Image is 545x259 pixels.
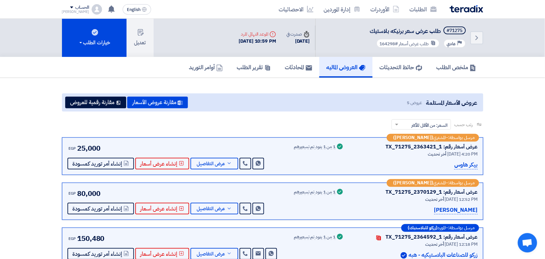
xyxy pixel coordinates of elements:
span: [DATE] 12:18 PM [445,241,478,248]
button: مقارنة عروض الأسعار [127,97,188,108]
a: حائط التحديثات [373,57,429,78]
button: English [123,4,151,15]
p: بيكر هاوس [454,161,478,169]
span: EGP [69,146,76,151]
span: عرض التفاصيل [197,161,225,166]
span: [DATE] 4:20 PM [447,151,478,157]
span: أخر تحديث [426,196,444,203]
div: 1 من 1 بنود تم تسعيرهم [294,190,336,195]
span: المشتري [434,135,446,140]
span: أخر تحديث [428,151,447,157]
a: الاحصائيات [274,2,319,17]
a: إدارة الموردين [319,2,365,17]
button: خيارات الطلب [62,19,127,57]
span: المورد [438,226,446,230]
p: [PERSON_NAME] [434,206,478,215]
div: – [387,134,479,142]
div: – [387,179,479,187]
div: #71275 [447,28,463,33]
button: تعديل [127,19,154,57]
span: مرسل بواسطة: [448,226,475,230]
button: إنشاء عرض أسعار [135,203,189,214]
img: Teradix logo [450,5,483,13]
a: أوامر التوريد [182,57,230,78]
img: profile_test.png [92,4,102,15]
h5: العروض الماليه [326,63,365,71]
img: Verified Account [401,252,407,259]
span: طلب عرض سعر برنيكه بلاستيك [370,27,441,35]
span: إنشاء عرض أسعار [140,161,178,166]
span: عادي [447,41,456,47]
span: إنشاء عرض أسعار [140,252,178,256]
span: مرسل بواسطة: [448,181,475,185]
div: 1 من 1 بنود تم تسعيرهم [294,235,336,240]
span: عرض التفاصيل [197,252,225,256]
button: مقارنة رقمية للعروض [65,97,126,108]
h5: تقرير الطلب [237,63,271,71]
div: خيارات الطلب [78,39,110,47]
b: ([PERSON_NAME]) [394,181,434,185]
h5: المحادثات [285,63,312,71]
b: (زركو للبلاستيك) [408,226,438,230]
span: طلب عرض أسعار [399,40,429,47]
span: EGP [69,190,76,196]
span: #164298 [380,40,398,47]
span: إنشاء أمر توريد كمسودة [73,161,122,166]
div: الحساب [75,5,89,10]
span: إنشاء أمر توريد كمسودة [73,206,122,211]
span: 150,480 [77,233,104,244]
div: صدرت في [286,31,310,38]
div: [PERSON_NAME] [62,10,89,14]
span: إنشاء أمر توريد كمسودة [73,252,122,256]
button: إنشاء أمر توريد كمسودة [67,158,134,169]
div: الموعد النهائي للرد [239,31,276,38]
span: أخر تحديث [426,241,444,248]
span: إنشاء عرض أسعار [140,206,178,211]
span: EGP [69,236,76,242]
h5: أوامر التوريد [189,63,223,71]
div: عرض أسعار رقم: TX_71275_2363421_1 [386,143,478,151]
div: 1 من 1 بنود تم تسعيرهم [294,145,336,150]
button: عرض التفاصيل [190,158,238,169]
div: [DATE] [286,38,310,45]
div: عرض أسعار رقم: TX_71275_2370129_1 [386,188,478,196]
span: 80,000 [77,188,100,199]
a: المحادثات [278,57,319,78]
span: مرسل بواسطة: [448,135,475,140]
a: الطلبات [405,2,442,17]
a: تقرير الطلب [230,57,278,78]
h5: طلب عرض سعر برنيكه بلاستيك [370,27,467,36]
button: إنشاء أمر توريد كمسودة [67,203,134,214]
span: 25,000 [77,143,100,154]
a: ملخص الطلب [429,57,483,78]
a: الأوردرات [365,2,405,17]
span: English [127,7,140,12]
b: ([PERSON_NAME]) [394,135,434,140]
span: [DATE] 12:52 PM [445,196,478,203]
h5: حائط التحديثات [380,63,422,71]
span: المشتري [434,181,446,185]
span: رتب حسب [454,121,473,128]
h5: ملخص الطلب [437,63,476,71]
a: العروض الماليه [319,57,373,78]
div: عرض أسعار رقم: TX_71275_2364592_1 [386,233,478,241]
div: Open chat [518,233,537,253]
span: عرض التفاصيل [197,206,225,211]
span: عروض الأسعار المستلمة [426,98,477,107]
div: – [401,224,479,232]
span: السعر: من الأقل للأكثر [411,122,447,129]
button: عرض التفاصيل [190,203,238,214]
div: [DATE] 10:59 PM [239,38,276,45]
span: عروض 5 [407,99,422,106]
button: إنشاء عرض أسعار [135,158,189,169]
